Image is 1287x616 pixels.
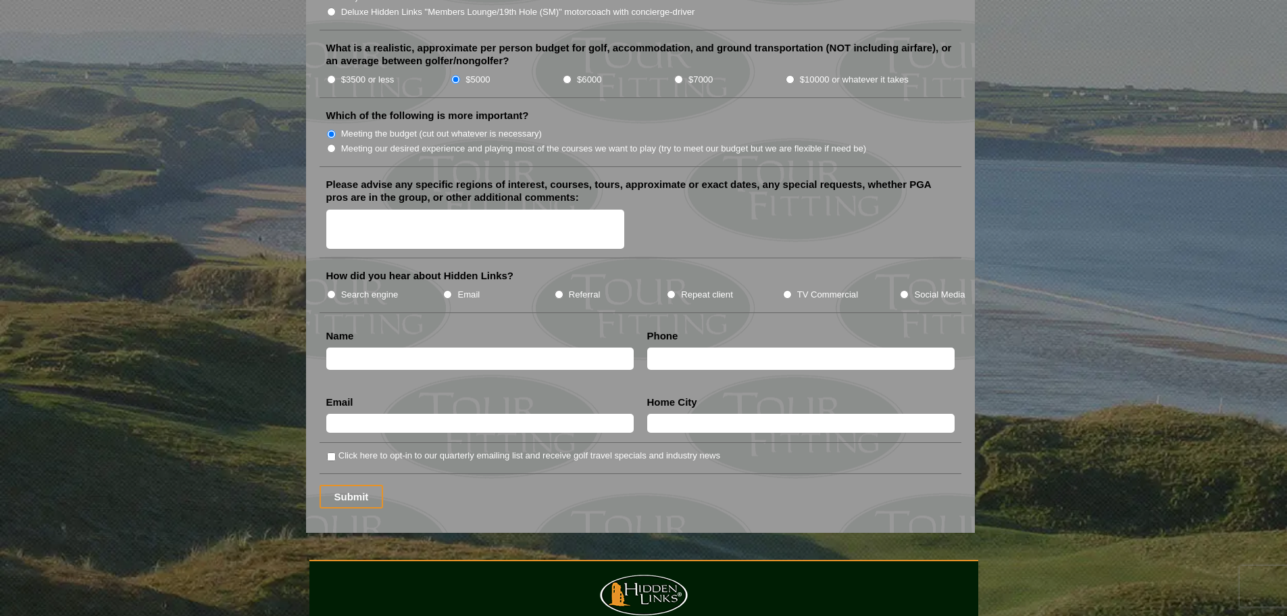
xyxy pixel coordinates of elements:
[569,288,601,302] label: Referral
[338,449,720,463] label: Click here to opt-in to our quarterly emailing list and receive golf travel specials and industry...
[647,396,697,409] label: Home City
[341,288,399,302] label: Search engine
[914,288,965,302] label: Social Media
[797,288,858,302] label: TV Commercial
[465,73,490,87] label: $5000
[341,73,395,87] label: $3500 or less
[577,73,601,87] label: $6000
[326,329,354,343] label: Name
[647,329,678,343] label: Phone
[326,396,353,409] label: Email
[326,109,529,122] label: Which of the following is more important?
[326,269,514,283] label: How did you hear about Hidden Links?
[341,5,695,19] label: Deluxe Hidden Links "Members Lounge/19th Hole (SM)" motorcoach with concierge-driver
[326,178,955,204] label: Please advise any specific regions of interest, courses, tours, approximate or exact dates, any s...
[320,485,384,508] input: Submit
[341,127,542,141] label: Meeting the budget (cut out whatever is necessary)
[326,41,955,68] label: What is a realistic, approximate per person budget for golf, accommodation, and ground transporta...
[688,73,713,87] label: $7000
[681,288,733,302] label: Repeat client
[800,73,909,87] label: $10000 or whatever it takes
[457,288,480,302] label: Email
[341,142,867,156] label: Meeting our desired experience and playing most of the courses we want to play (try to meet our b...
